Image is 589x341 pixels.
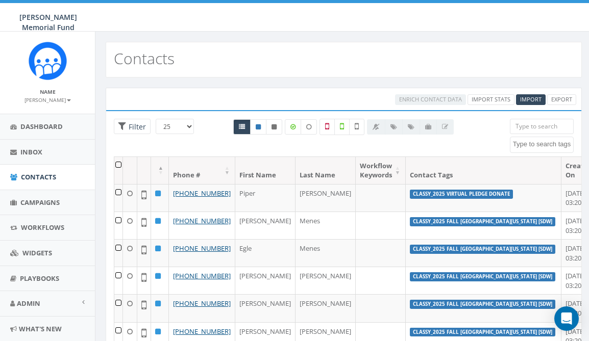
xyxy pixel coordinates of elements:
[169,157,235,184] th: Phone #: activate to sort column ascending
[20,147,42,156] span: Inbox
[114,119,151,135] span: Advance Filter
[410,300,555,309] label: classy_2025 Fall [GEOGRAPHIC_DATA][US_STATE] [SDW]
[296,212,356,239] td: Menes
[126,122,146,132] span: Filter
[510,119,574,134] input: Type to search
[554,306,579,331] div: Open Intercom Messenger
[173,189,231,198] a: [PHONE_NUMBER]
[406,157,561,184] th: Contact Tags
[516,94,546,105] a: Import
[410,190,513,199] label: classy_2025 Virtual Pledge Donate
[410,245,555,254] label: classy_2025 Fall [GEOGRAPHIC_DATA][US_STATE] [SDW]
[256,124,261,130] i: This phone number is subscribed and will receive texts.
[410,272,555,281] label: classy_2025 Fall [GEOGRAPHIC_DATA][US_STATE] [SDW]
[235,184,296,212] td: Piper
[21,223,64,232] span: Workflows
[17,299,40,308] span: Admin
[296,267,356,294] td: [PERSON_NAME]
[285,119,301,135] label: Data Enriched
[40,88,56,95] small: Name
[520,95,542,103] span: CSV files only
[296,184,356,212] td: [PERSON_NAME]
[22,248,52,257] span: Widgets
[296,157,356,184] th: Last Name
[320,119,335,135] label: Not a Mobile
[20,198,60,207] span: Campaigns
[29,42,67,80] img: Rally_Corp_Icon.png
[19,12,77,32] span: [PERSON_NAME] Memorial Fund
[547,94,576,105] a: Export
[235,212,296,239] td: [PERSON_NAME]
[235,157,296,184] th: First Name
[334,119,350,135] label: Validated
[173,327,231,336] a: [PHONE_NUMBER]
[19,324,62,333] span: What's New
[272,124,277,130] i: This phone number is unsubscribed and has opted-out of all texts.
[233,119,251,135] a: All contacts
[410,217,555,226] label: classy_2025 Fall [GEOGRAPHIC_DATA][US_STATE] [SDW]
[173,216,231,225] a: [PHONE_NUMBER]
[250,119,266,135] a: Active
[513,140,573,149] textarea: Search
[520,95,542,103] span: Import
[296,294,356,322] td: [PERSON_NAME]
[410,328,555,337] label: classy_2025 Fall [GEOGRAPHIC_DATA][US_STATE] [SDW]
[24,96,71,103] small: [PERSON_NAME]
[20,274,59,283] span: Playbooks
[235,239,296,267] td: Egle
[20,122,63,131] span: Dashboard
[356,157,406,184] th: Workflow Keywords: activate to sort column ascending
[173,271,231,280] a: [PHONE_NUMBER]
[235,294,296,322] td: [PERSON_NAME]
[468,94,514,105] a: Import Stats
[296,239,356,267] td: Menes
[24,95,71,104] a: [PERSON_NAME]
[266,119,282,135] a: Opted Out
[21,172,56,181] span: Contacts
[173,244,231,253] a: [PHONE_NUMBER]
[114,50,175,67] h2: Contacts
[235,267,296,294] td: [PERSON_NAME]
[349,119,364,135] label: Not Validated
[301,119,317,135] label: Data not Enriched
[173,299,231,308] a: [PHONE_NUMBER]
